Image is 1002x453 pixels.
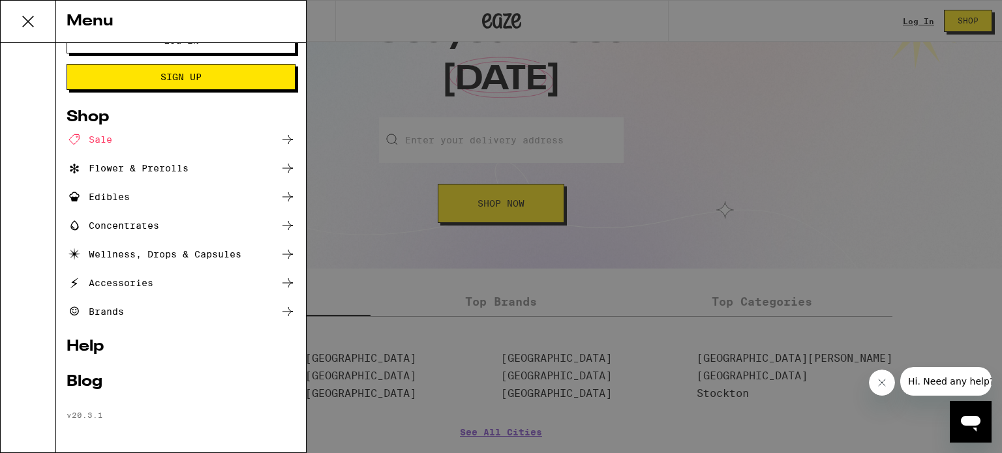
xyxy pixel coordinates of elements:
[950,401,992,443] iframe: Button to launch messaging window
[67,218,159,233] div: Concentrates
[67,189,296,205] a: Edibles
[67,374,296,390] a: Blog
[56,1,306,43] div: Menu
[67,339,296,355] a: Help
[67,72,296,82] a: Sign Up
[67,275,153,291] div: Accessories
[164,36,199,45] span: Log In
[67,411,103,419] span: v 20.3.1
[67,246,296,262] a: Wellness, Drops & Capsules
[160,72,202,81] span: Sign Up
[8,9,94,20] span: Hi. Need any help?
[67,160,189,176] div: Flower & Prerolls
[67,132,296,147] a: Sale
[67,246,241,262] div: Wellness, Drops & Capsules
[67,304,124,319] div: Brands
[67,160,296,176] a: Flower & Prerolls
[67,132,112,147] div: Sale
[900,367,992,396] iframe: Message from company
[67,110,296,125] a: Shop
[67,189,130,205] div: Edibles
[67,275,296,291] a: Accessories
[869,370,895,396] iframe: Close message
[67,218,296,233] a: Concentrates
[67,35,296,46] a: Log In
[67,64,296,90] button: Sign Up
[67,304,296,319] a: Brands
